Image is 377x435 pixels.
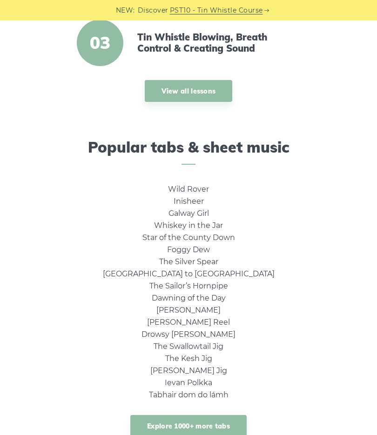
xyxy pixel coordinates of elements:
span: Discover [138,5,168,16]
a: The Silver Spear [159,257,218,266]
a: View all lessons [145,80,233,102]
a: [GEOGRAPHIC_DATA] to [GEOGRAPHIC_DATA] [103,269,275,278]
a: Inisheer [174,197,204,206]
a: The Sailor’s Hornpipe [149,281,228,290]
a: Ievan Polkka [165,378,212,387]
span: 03 [77,20,123,66]
a: PST10 - Tin Whistle Course [170,5,263,16]
a: The Kesh Jig [165,354,212,363]
a: Tin Whistle Blowing, Breath Control & Creating Sound [137,32,297,54]
a: Whiskey in the Jar [154,221,223,230]
a: Drowsy [PERSON_NAME] [141,330,236,339]
a: Star of the County Down [142,233,235,242]
a: [PERSON_NAME] Jig [150,366,227,375]
h2: Popular tabs & sheet music [21,138,356,165]
a: Wild Rover [168,185,209,194]
span: NEW: [116,5,135,16]
a: [PERSON_NAME] Reel [147,318,230,327]
a: The Swallowtail Jig [154,342,223,351]
a: Dawning of the Day [152,294,226,302]
a: Foggy Dew [167,245,210,254]
a: Tabhair dom do lámh [149,390,229,399]
a: Galway Girl [168,209,209,218]
a: [PERSON_NAME] [156,306,221,315]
